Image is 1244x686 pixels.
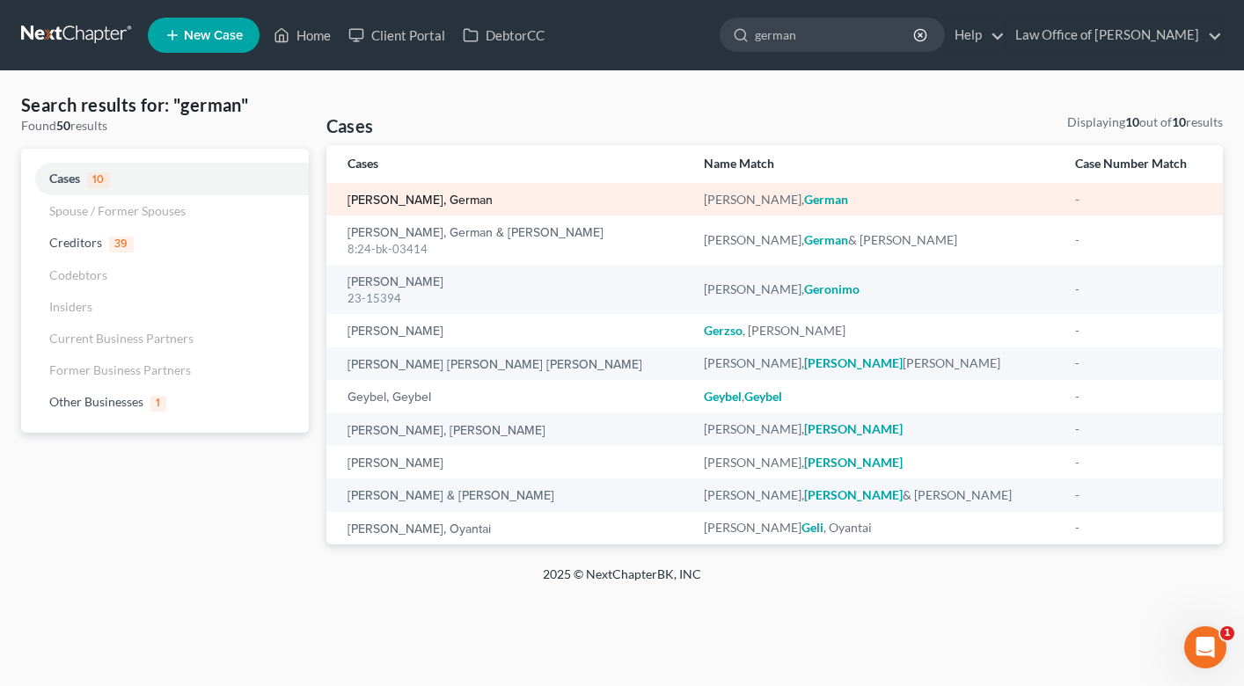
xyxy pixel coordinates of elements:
[21,291,309,323] a: Insiders
[704,486,1046,504] div: [PERSON_NAME], & [PERSON_NAME]
[1075,191,1202,208] div: -
[704,323,743,338] em: Gerzso
[704,420,1046,438] div: [PERSON_NAME],
[1220,626,1234,640] span: 1
[1006,19,1222,51] a: Law Office of [PERSON_NAME]
[49,235,102,250] span: Creditors
[1075,354,1202,372] div: -
[348,325,443,338] a: [PERSON_NAME]
[21,195,309,227] a: Spouse / Former Spouses
[49,267,107,282] span: Codebtors
[348,276,443,288] a: [PERSON_NAME]
[755,18,916,51] input: Search by name...
[348,241,677,258] div: 8:24-bk-03414
[49,394,143,409] span: Other Businesses
[704,354,1046,372] div: [PERSON_NAME], [PERSON_NAME]
[326,113,374,138] h4: Cases
[1125,114,1139,129] strong: 10
[1075,388,1202,405] div: -
[804,232,848,247] em: German
[804,421,903,436] em: [PERSON_NAME]
[1075,486,1202,504] div: -
[348,290,677,307] div: 23-15394
[348,425,545,437] a: [PERSON_NAME], [PERSON_NAME]
[704,519,1046,536] div: [PERSON_NAME] , Oyantai
[704,454,1046,471] div: [PERSON_NAME],
[348,194,493,207] a: [PERSON_NAME], German
[49,299,92,314] span: Insiders
[109,237,134,252] span: 39
[1075,322,1202,339] div: -
[804,355,903,370] em: [PERSON_NAME]
[704,281,1046,298] div: [PERSON_NAME],
[21,386,309,419] a: Other Businesses1
[804,455,903,470] em: [PERSON_NAME]
[21,227,309,259] a: Creditors39
[348,227,604,239] a: [PERSON_NAME], German & [PERSON_NAME]
[690,145,1060,183] th: Name Match
[348,523,491,536] a: [PERSON_NAME], Oyantai
[184,29,243,42] span: New Case
[804,487,903,502] em: [PERSON_NAME]
[326,145,691,183] th: Cases
[265,19,340,51] a: Home
[21,163,309,195] a: Cases10
[1184,626,1226,668] iframe: Intercom live chat
[704,191,1046,208] div: [PERSON_NAME],
[21,323,309,354] a: Current Business Partners
[1061,145,1223,183] th: Case Number Match
[801,520,823,535] em: Geli
[49,362,191,377] span: Former Business Partners
[704,322,1046,339] div: , [PERSON_NAME]
[1172,114,1186,129] strong: 10
[21,354,309,386] a: Former Business Partners
[340,19,454,51] a: Client Portal
[21,117,309,135] div: Found results
[150,396,166,412] span: 1
[21,259,309,291] a: Codebtors
[704,389,742,404] em: Geybel
[1075,281,1202,298] div: -
[1067,113,1223,131] div: Displaying out of results
[49,203,186,218] span: Spouse / Former Spouses
[348,457,443,470] a: [PERSON_NAME]
[348,391,431,404] a: Geybel, Geybel
[49,331,194,346] span: Current Business Partners
[121,566,1123,597] div: 2025 © NextChapterBK, INC
[804,281,860,296] em: Geronimo
[348,359,642,371] a: [PERSON_NAME] [PERSON_NAME] [PERSON_NAME]
[1075,454,1202,471] div: -
[1075,519,1202,536] div: -
[56,118,70,133] strong: 50
[744,389,782,404] em: Geybel
[454,19,553,51] a: DebtorCC
[704,388,1046,405] div: ,
[49,171,80,186] span: Cases
[804,192,848,207] em: German
[21,92,309,117] h4: Search results for: "german"
[87,172,110,188] span: 10
[704,231,1046,249] div: [PERSON_NAME], & [PERSON_NAME]
[946,19,1005,51] a: Help
[1075,420,1202,438] div: -
[1075,231,1202,249] div: -
[348,490,554,502] a: [PERSON_NAME] & [PERSON_NAME]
